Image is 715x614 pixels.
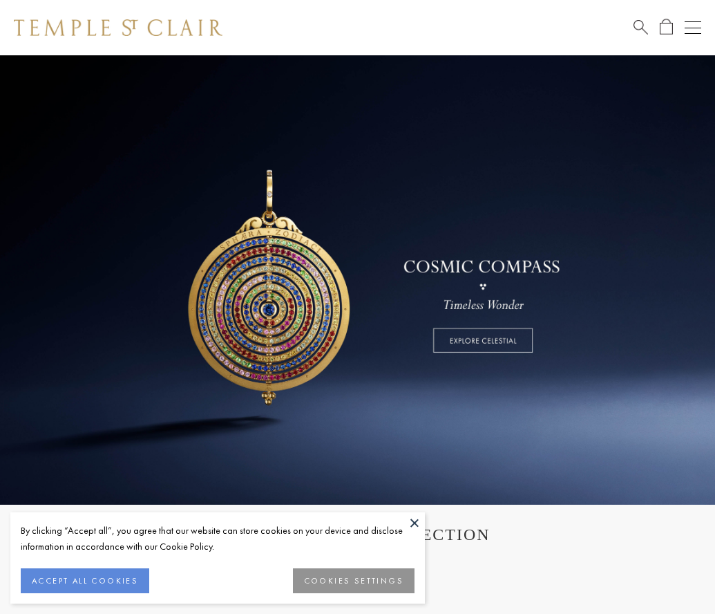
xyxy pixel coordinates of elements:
button: Open navigation [685,19,701,36]
div: By clicking “Accept all”, you agree that our website can store cookies on your device and disclos... [21,523,414,555]
img: Temple St. Clair [14,19,222,36]
a: Search [633,19,648,36]
button: COOKIES SETTINGS [293,568,414,593]
a: Open Shopping Bag [660,19,673,36]
button: ACCEPT ALL COOKIES [21,568,149,593]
